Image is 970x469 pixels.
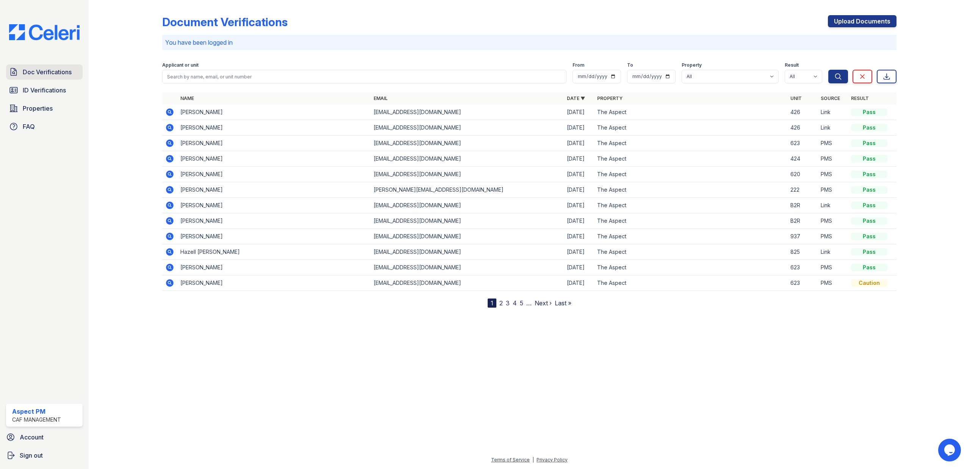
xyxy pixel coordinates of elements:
div: Pass [851,108,887,116]
td: [EMAIL_ADDRESS][DOMAIN_NAME] [371,151,564,167]
td: [EMAIL_ADDRESS][DOMAIN_NAME] [371,260,564,275]
div: | [532,457,534,463]
td: [EMAIL_ADDRESS][DOMAIN_NAME] [371,244,564,260]
a: Property [597,95,623,101]
a: FAQ [6,119,83,134]
td: [DATE] [564,120,594,136]
td: Hazell [PERSON_NAME] [177,244,371,260]
td: [DATE] [564,105,594,120]
span: Sign out [20,451,43,460]
td: [PERSON_NAME] [177,120,371,136]
td: The Aspect [594,105,787,120]
div: Document Verifications [162,15,288,29]
td: [EMAIL_ADDRESS][DOMAIN_NAME] [371,105,564,120]
td: The Aspect [594,244,787,260]
a: Name [180,95,194,101]
span: Properties [23,104,53,113]
span: … [526,299,532,308]
td: Link [818,198,848,213]
td: The Aspect [594,213,787,229]
td: PMS [818,167,848,182]
td: PMS [818,275,848,291]
a: Doc Verifications [6,64,83,80]
td: 623 [787,260,818,275]
label: Applicant or unit [162,62,199,68]
td: [PERSON_NAME] [177,275,371,291]
a: Privacy Policy [537,457,568,463]
img: CE_Logo_Blue-a8612792a0a2168367f1c8372b55b34899dd931a85d93a1a3d3e32e68fde9ad4.png [3,24,86,40]
td: Link [818,244,848,260]
div: Pass [851,186,887,194]
div: Pass [851,264,887,271]
td: The Aspect [594,275,787,291]
td: The Aspect [594,260,787,275]
td: 937 [787,229,818,244]
td: [EMAIL_ADDRESS][DOMAIN_NAME] [371,229,564,244]
a: Next › [535,299,552,307]
a: 3 [506,299,510,307]
td: 623 [787,275,818,291]
td: [PERSON_NAME] [177,213,371,229]
a: 5 [520,299,523,307]
td: [PERSON_NAME] [177,260,371,275]
td: [DATE] [564,198,594,213]
iframe: chat widget [938,439,962,461]
a: Last » [555,299,571,307]
div: Pass [851,217,887,225]
td: Link [818,120,848,136]
td: [DATE] [564,136,594,151]
td: B2R [787,213,818,229]
div: 1 [488,299,496,308]
td: [DATE] [564,182,594,198]
td: [DATE] [564,167,594,182]
label: To [627,62,633,68]
a: Unit [790,95,802,101]
div: Pass [851,233,887,240]
td: 426 [787,120,818,136]
a: ID Verifications [6,83,83,98]
td: [EMAIL_ADDRESS][DOMAIN_NAME] [371,213,564,229]
td: 424 [787,151,818,167]
td: [EMAIL_ADDRESS][DOMAIN_NAME] [371,275,564,291]
div: Pass [851,202,887,209]
td: The Aspect [594,136,787,151]
a: 2 [499,299,503,307]
p: You have been logged in [165,38,894,47]
input: Search by name, email, or unit number [162,70,567,83]
td: [EMAIL_ADDRESS][DOMAIN_NAME] [371,198,564,213]
td: 620 [787,167,818,182]
a: Terms of Service [491,457,530,463]
td: [PERSON_NAME] [177,198,371,213]
td: The Aspect [594,120,787,136]
td: The Aspect [594,167,787,182]
span: ID Verifications [23,86,66,95]
a: Upload Documents [828,15,896,27]
td: 426 [787,105,818,120]
div: Aspect PM [12,407,61,416]
td: The Aspect [594,198,787,213]
td: [PERSON_NAME] [177,167,371,182]
div: Pass [851,124,887,131]
button: Sign out [3,448,86,463]
td: PMS [818,136,848,151]
td: [DATE] [564,213,594,229]
td: 222 [787,182,818,198]
div: CAF Management [12,416,61,424]
div: Pass [851,170,887,178]
td: PMS [818,182,848,198]
td: PMS [818,151,848,167]
label: Property [682,62,702,68]
a: Date ▼ [567,95,585,101]
td: B2R [787,198,818,213]
td: [PERSON_NAME] [177,229,371,244]
span: FAQ [23,122,35,131]
a: Properties [6,101,83,116]
a: Source [821,95,840,101]
td: PMS [818,260,848,275]
td: PMS [818,229,848,244]
td: [EMAIL_ADDRESS][DOMAIN_NAME] [371,136,564,151]
td: [DATE] [564,151,594,167]
span: Account [20,433,44,442]
td: [DATE] [564,229,594,244]
td: 825 [787,244,818,260]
